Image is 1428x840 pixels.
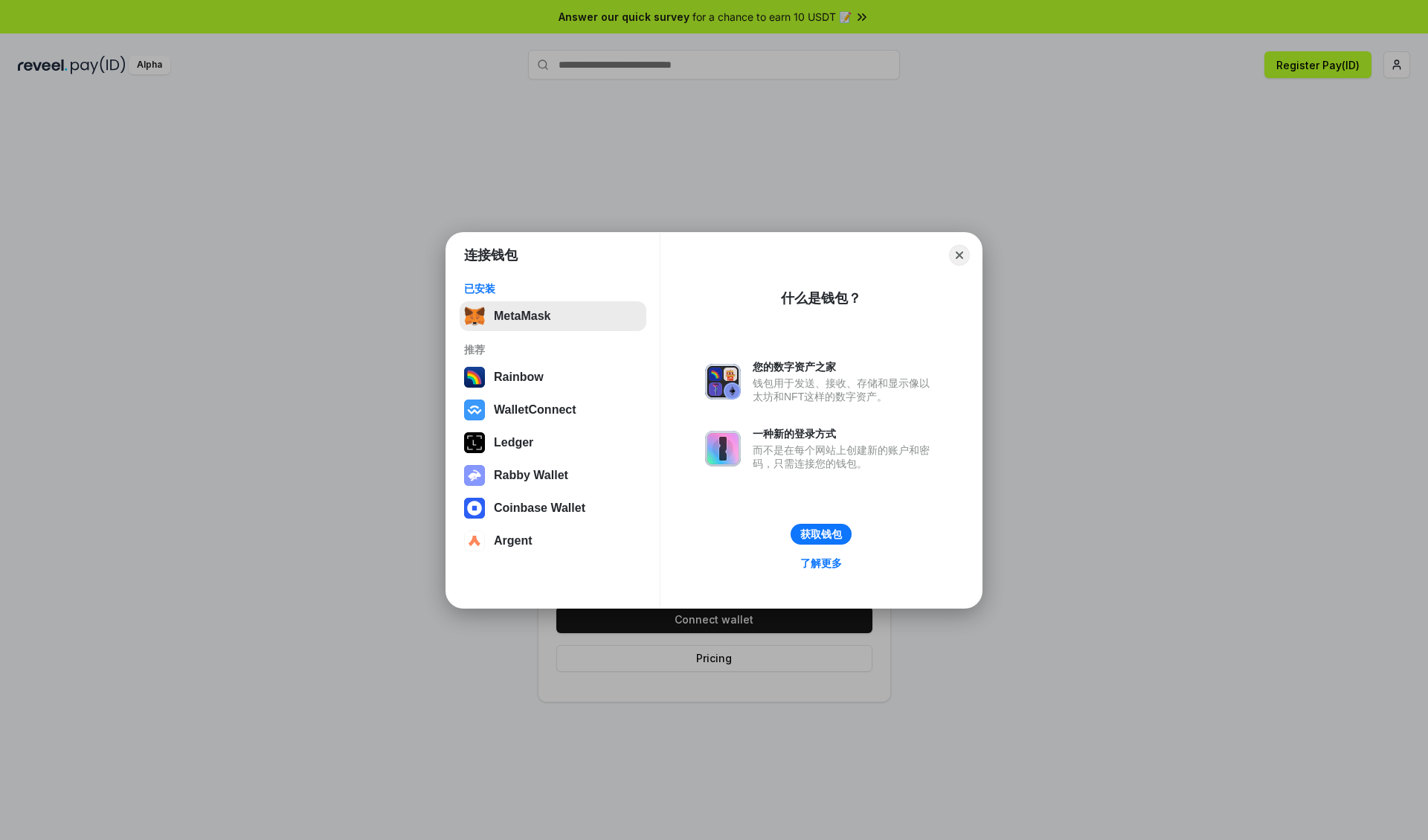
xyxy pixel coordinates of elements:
[464,498,485,519] img: svg+xml,%3Csvg%20width%3D%2228%22%20height%3D%2228%22%20viewBox%3D%220%200%2028%2028%22%20fill%3D...
[494,469,568,482] div: Rabby Wallet
[460,395,646,425] button: WalletConnect
[460,461,646,490] button: Rabby Wallet
[800,528,842,541] div: 获取钱包
[464,530,485,551] img: svg+xml,%3Csvg%20width%3D%2228%22%20height%3D%2228%22%20viewBox%3D%220%200%2028%2028%22%20fill%3D...
[949,245,970,266] button: Close
[464,400,485,420] img: svg+xml,%3Csvg%20width%3D%2228%22%20height%3D%2228%22%20viewBox%3D%220%200%2028%2028%22%20fill%3D...
[464,246,518,264] h1: 连接钱包
[460,493,646,523] button: Coinbase Wallet
[494,501,585,515] div: Coinbase Wallet
[460,301,646,331] button: MetaMask
[791,554,851,573] a: 了解更多
[464,282,642,295] div: 已安装
[494,403,576,417] div: WalletConnect
[781,289,861,307] div: 什么是钱包？
[494,371,544,384] div: Rainbow
[705,431,741,467] img: svg+xml,%3Csvg%20xmlns%3D%22http%3A%2F%2Fwww.w3.org%2F2000%2Fsvg%22%20fill%3D%22none%22%20viewBox...
[494,310,550,323] div: MetaMask
[460,428,646,458] button: Ledger
[494,436,533,449] div: Ledger
[460,362,646,392] button: Rainbow
[464,465,485,486] img: svg+xml,%3Csvg%20xmlns%3D%22http%3A%2F%2Fwww.w3.org%2F2000%2Fsvg%22%20fill%3D%22none%22%20viewBox...
[753,360,937,373] div: 您的数字资产之家
[464,306,485,327] img: svg+xml,%3Csvg%20fill%3D%22none%22%20height%3D%2233%22%20viewBox%3D%220%200%2035%2033%22%20width%...
[705,364,741,400] img: svg+xml,%3Csvg%20xmlns%3D%22http%3A%2F%2Fwww.w3.org%2F2000%2Fsvg%22%20fill%3D%22none%22%20viewBox...
[464,367,485,388] img: svg+xml,%3Csvg%20width%3D%22120%22%20height%3D%22120%22%20viewBox%3D%220%200%20120%20120%22%20fil...
[460,526,646,556] button: Argent
[800,557,842,570] div: 了解更多
[753,443,937,470] div: 而不是在每个网站上创建新的账户和密码，只需连接您的钱包。
[494,534,533,548] div: Argent
[753,427,937,440] div: 一种新的登录方式
[464,343,642,356] div: 推荐
[464,432,485,453] img: svg+xml,%3Csvg%20xmlns%3D%22http%3A%2F%2Fwww.w3.org%2F2000%2Fsvg%22%20width%3D%2228%22%20height%3...
[791,524,852,545] button: 获取钱包
[753,376,937,403] div: 钱包用于发送、接收、存储和显示像以太坊和NFT这样的数字资产。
